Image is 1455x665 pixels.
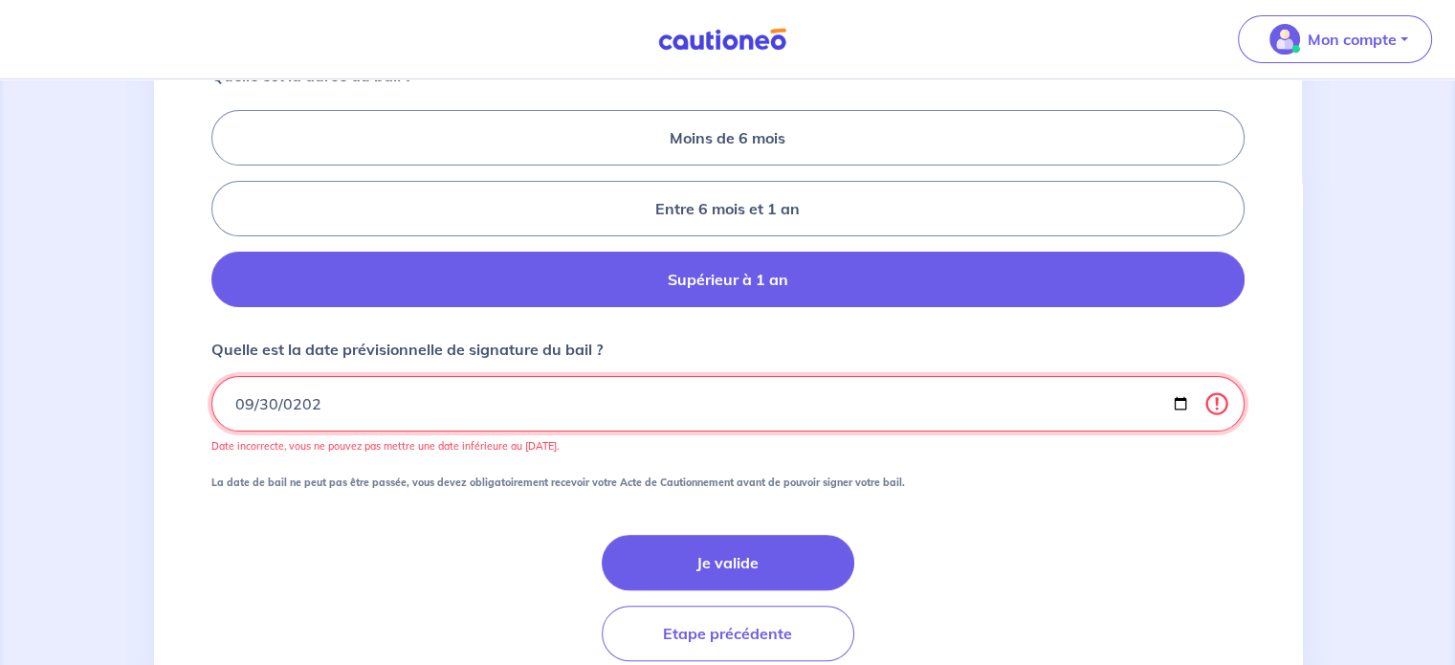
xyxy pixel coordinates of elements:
button: Je valide [602,535,854,590]
p: Mon compte [1308,28,1397,51]
img: Cautioneo [650,28,794,52]
label: Entre 6 mois et 1 an [211,181,1245,236]
img: illu_account_valid_menu.svg [1269,24,1300,55]
p: Quelle est la date prévisionnelle de signature du bail ? [211,338,603,361]
strong: La date de bail ne peut pas être passée, vous devez obligatoirement recevoir votre Acte de Cautio... [211,476,905,489]
p: Date incorrecte, vous ne pouvez pas mettre une date inférieure au [DATE]. [211,439,1245,453]
button: illu_account_valid_menu.svgMon compte [1238,15,1432,63]
input: contract-date-placeholder [211,376,1245,432]
button: Etape précédente [602,606,854,661]
label: Moins de 6 mois [211,110,1245,166]
label: Supérieur à 1 an [211,252,1245,307]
